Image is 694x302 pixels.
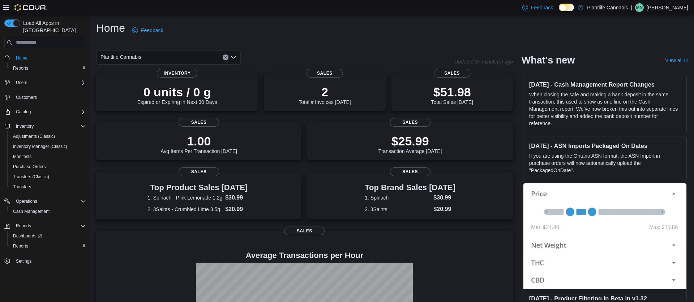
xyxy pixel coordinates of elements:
dt: 2. 3Saints - Crumbled Lime 3.5g [147,206,222,213]
svg: External link [684,58,688,63]
button: Purchase Orders [7,162,89,172]
a: Reports [10,64,31,73]
span: Reports [13,65,28,71]
h3: [DATE] - Product Filtering in Beta in v1.32 [529,295,681,302]
dt: 2. 3Saints [365,206,430,213]
a: Feedback [129,23,166,38]
p: 2 [299,85,351,99]
div: Expired or Expiring in Next 30 Days [137,85,217,105]
span: Operations [13,197,86,206]
span: Settings [16,258,31,264]
h4: Average Transactions per Hour [102,251,507,260]
p: [PERSON_NAME] [647,3,688,12]
p: 0 units / 0 g [137,85,217,99]
button: Reports [7,241,89,251]
span: Dark Mode [559,11,559,12]
button: Manifests [7,152,89,162]
span: Cash Management [10,207,86,216]
span: Sales [434,69,470,78]
span: Reports [10,242,86,250]
span: Reports [16,223,31,229]
button: Inventory [1,121,89,131]
button: Operations [1,196,89,206]
span: Customers [16,95,37,100]
a: Customers [13,93,40,102]
p: Plantlife Cannabis [587,3,628,12]
span: Reports [10,64,86,73]
button: Users [13,78,30,87]
span: Reports [13,222,86,230]
span: Sales [179,167,219,176]
span: MN [636,3,643,12]
span: Plantlife Cannabis [100,53,141,61]
span: Users [13,78,86,87]
h3: Top Brand Sales [DATE] [365,183,455,192]
button: Settings [1,255,89,266]
a: Transfers [10,183,34,191]
a: Inventory Manager (Classic) [10,142,70,151]
h3: [DATE] - Cash Management Report Changes [529,81,681,88]
dd: $20.99 [433,205,455,214]
button: Cash Management [7,206,89,216]
button: Open list of options [231,54,236,60]
button: Reports [1,221,89,231]
span: Catalog [13,108,86,116]
span: Home [16,55,27,61]
span: Settings [13,256,86,265]
button: Home [1,53,89,63]
span: Reports [13,243,28,249]
button: Catalog [1,107,89,117]
a: Cash Management [10,207,52,216]
span: Operations [16,198,37,204]
span: Load All Apps in [GEOGRAPHIC_DATA] [20,19,86,34]
span: Transfers (Classic) [10,172,86,181]
span: Inventory Manager (Classic) [10,142,86,151]
p: $51.98 [431,85,473,99]
span: Sales [179,118,219,127]
a: Settings [13,257,34,266]
span: Inventory [13,122,86,131]
h3: Top Product Sales [DATE] [147,183,250,192]
span: Inventory [16,123,34,129]
input: Dark Mode [559,4,574,11]
p: $25.99 [378,134,442,148]
button: Users [1,78,89,88]
span: Cash Management [13,209,50,214]
h2: What's new [522,54,575,66]
dt: 1. Spinach [365,194,430,201]
span: Purchase Orders [13,164,46,170]
p: 1.00 [160,134,237,148]
span: Adjustments (Classic) [10,132,86,141]
a: Dashboards [10,232,45,240]
button: Adjustments (Classic) [7,131,89,141]
dd: $30.99 [433,193,455,202]
button: Reports [7,63,89,73]
span: Catalog [16,109,31,115]
button: Transfers [7,182,89,192]
span: Inventory Manager (Classic) [13,144,67,149]
p: | [631,3,632,12]
span: Sales [390,118,430,127]
span: Transfers (Classic) [13,174,49,180]
p: When closing the safe and making a bank deposit in the same transaction, this used to show as one... [529,91,681,127]
div: Mac Newson [635,3,644,12]
span: Manifests [10,152,86,161]
span: Manifests [13,154,31,159]
span: Dashboards [13,233,42,239]
div: Transaction Average [DATE] [378,134,442,154]
img: Cova [14,4,47,11]
dd: $20.99 [225,205,250,214]
dt: 1. Spinach - Pink Lemonade 1.2g [147,194,222,201]
span: Home [13,53,86,62]
a: View allExternal link [665,57,688,63]
span: Transfers [10,183,86,191]
span: Adjustments (Classic) [13,134,55,139]
span: Transfers [13,184,31,190]
a: Feedback [519,0,556,15]
h1: Home [96,21,125,35]
a: Home [13,54,30,62]
div: Total # Invoices [DATE] [299,85,351,105]
h3: [DATE] - ASN Imports Packaged On Dates [529,142,681,149]
a: Reports [10,242,31,250]
dd: $30.99 [225,193,250,202]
